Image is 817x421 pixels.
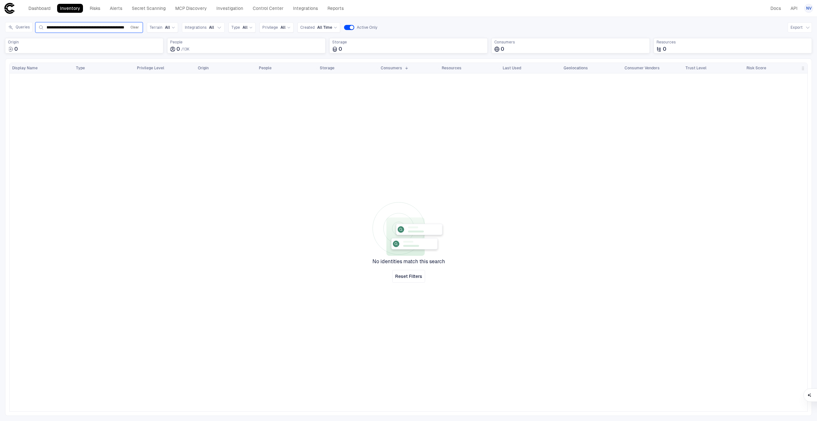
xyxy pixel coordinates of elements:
span: 0 [501,46,504,52]
span: People [259,65,272,71]
a: API [788,4,800,13]
div: Total employees associated with identities [167,38,326,53]
span: Resources [442,65,461,71]
a: Risks [87,4,103,13]
span: Type [231,25,240,30]
span: 0 [14,46,18,52]
div: Expand queries side panel [5,22,35,32]
button: IntegrationsAll [182,22,225,33]
span: People [170,40,323,45]
span: Storage [332,40,485,45]
span: Trust Level [686,65,707,71]
span: Created [300,25,315,30]
a: Dashboard [26,4,53,13]
span: Privilege [262,25,278,30]
a: Control Center [250,4,286,13]
a: Docs [768,4,784,13]
a: Integrations [290,4,321,13]
div: Total sources where identities were created [5,38,163,53]
button: Clear [129,24,140,31]
span: Risk Score [746,65,766,71]
span: Geolocations [564,65,588,71]
a: Reports [325,4,347,13]
button: Queries [5,22,33,32]
span: Last Used [503,65,521,71]
a: MCP Discovery [172,4,210,13]
div: Total resources accessed or granted by identities [654,38,812,53]
span: Consumers [381,65,402,71]
div: Total storage locations where identities are stored [329,38,488,53]
span: 13K [183,47,190,51]
span: All [209,25,214,30]
button: Export [788,22,812,33]
button: NV [804,4,813,13]
span: Type [76,65,85,71]
span: Origin [198,65,209,71]
span: Privilege Level [137,65,164,71]
span: Terrain [150,25,162,30]
span: Active Only [357,25,377,30]
a: Alerts [107,4,125,13]
span: Consumer Vendors [625,65,660,71]
span: All Time [317,25,332,30]
span: Consumers [494,40,647,45]
a: Secret Scanning [129,4,169,13]
span: All [165,25,170,30]
button: Reset Filters [392,270,425,283]
span: / [181,47,183,51]
span: Resources [656,40,809,45]
span: Reset Filters [395,273,422,279]
span: No identities match this search [372,258,445,265]
span: Origin [8,40,161,45]
a: Investigation [214,4,246,13]
span: 0 [176,46,180,52]
a: Inventory [57,4,83,13]
span: All [281,25,286,30]
div: Total consumers using identities [491,38,650,53]
span: NV [806,6,812,11]
span: 0 [339,46,342,52]
span: Integrations [185,25,206,30]
span: Display Name [12,65,38,71]
span: All [243,25,248,30]
span: 0 [663,46,666,52]
span: Storage [320,65,334,71]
